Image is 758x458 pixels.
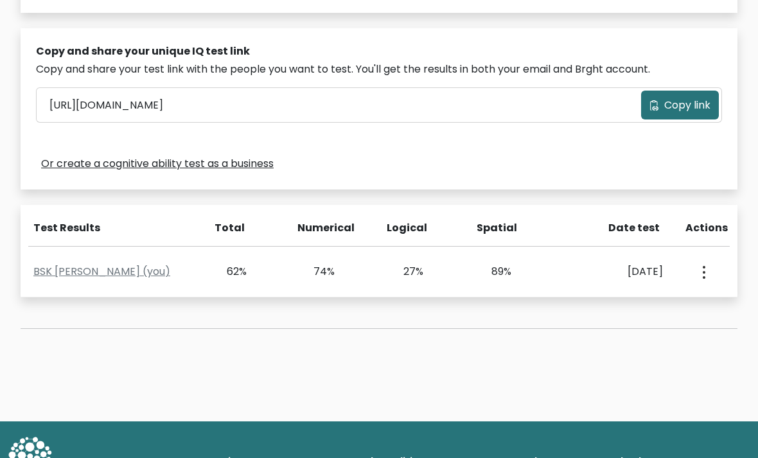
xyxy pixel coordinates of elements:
span: Copy link [664,98,710,113]
div: 74% [299,264,335,279]
div: 62% [210,264,247,279]
button: Copy link [641,91,719,119]
div: Total [207,220,245,236]
div: Numerical [297,220,335,236]
a: BSK [PERSON_NAME] (you) [33,264,170,279]
div: Test Results [33,220,192,236]
div: Logical [387,220,424,236]
div: 89% [475,264,512,279]
div: [DATE] [563,264,663,279]
a: Or create a cognitive ability test as a business [41,156,274,172]
div: 27% [387,264,423,279]
div: Copy and share your test link with the people you want to test. You'll get the results in both yo... [36,62,722,77]
div: Date test [566,220,670,236]
div: Actions [685,220,730,236]
div: Copy and share your unique IQ test link [36,44,722,59]
div: Spatial [477,220,514,236]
